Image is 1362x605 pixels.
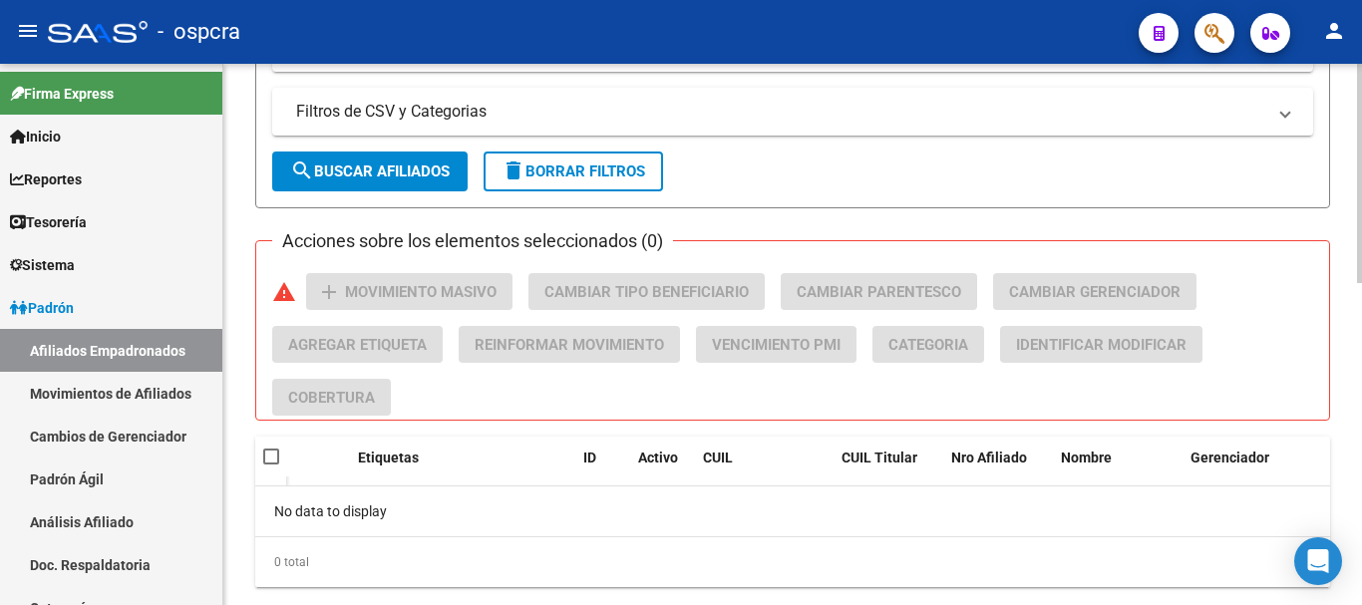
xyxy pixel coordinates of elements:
button: Reinformar Movimiento [459,326,680,363]
span: Buscar Afiliados [290,162,450,180]
datatable-header-cell: Etiquetas [350,437,575,502]
button: Cambiar Gerenciador [993,273,1196,310]
button: Borrar Filtros [484,151,663,191]
span: CUIL Titular [842,450,917,465]
span: Agregar Etiqueta [288,336,427,354]
datatable-header-cell: Nombre [1053,437,1183,502]
span: - ospcra [158,10,240,54]
span: Cambiar Gerenciador [1009,283,1181,301]
span: Etiquetas [358,450,419,465]
mat-icon: person [1322,19,1346,43]
span: Cambiar Tipo Beneficiario [544,283,749,301]
div: 0 total [255,537,1330,587]
button: Cambiar Tipo Beneficiario [528,273,765,310]
span: Inicio [10,126,61,148]
datatable-header-cell: Nro Afiliado [943,437,1053,502]
span: Vencimiento PMI [712,336,841,354]
div: No data to display [255,486,1330,536]
span: Padrón [10,297,74,319]
datatable-header-cell: ID [575,437,630,502]
mat-expansion-panel-header: Filtros de CSV y Categorias [272,88,1313,136]
span: Cobertura [288,389,375,407]
button: Categoria [872,326,984,363]
span: Nro Afiliado [951,450,1027,465]
datatable-header-cell: Activo [630,437,695,502]
button: Movimiento Masivo [306,273,512,310]
span: Firma Express [10,83,114,105]
span: Gerenciador [1191,450,1269,465]
button: Identificar Modificar [1000,326,1202,363]
button: Vencimiento PMI [696,326,856,363]
mat-panel-title: Filtros de CSV y Categorias [296,101,1265,123]
span: Movimiento Masivo [345,283,497,301]
span: ID [583,450,596,465]
div: Open Intercom Messenger [1294,537,1342,585]
span: Activo [638,450,678,465]
span: CUIL [703,450,733,465]
mat-icon: add [317,280,341,304]
datatable-header-cell: Gerenciador [1183,437,1302,502]
span: Borrar Filtros [502,162,645,180]
datatable-header-cell: CUIL Titular [834,437,943,502]
mat-icon: warning [272,280,296,304]
span: Nombre [1061,450,1112,465]
mat-icon: search [290,158,314,182]
span: Categoria [888,336,968,354]
span: Reportes [10,168,82,190]
button: Agregar Etiqueta [272,326,443,363]
mat-icon: menu [16,19,40,43]
span: Cambiar Parentesco [797,283,961,301]
datatable-header-cell: CUIL [695,437,805,502]
span: Tesorería [10,211,87,233]
button: Cobertura [272,379,391,416]
mat-icon: delete [502,158,525,182]
button: Buscar Afiliados [272,151,468,191]
h3: Acciones sobre los elementos seleccionados (0) [272,227,673,255]
button: Cambiar Parentesco [781,273,977,310]
span: Identificar Modificar [1016,336,1187,354]
span: Sistema [10,254,75,276]
span: Reinformar Movimiento [475,336,664,354]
